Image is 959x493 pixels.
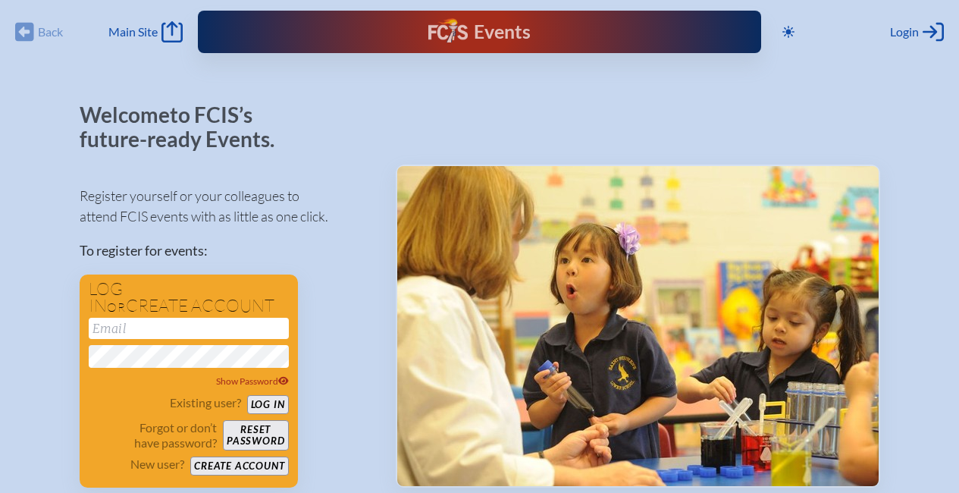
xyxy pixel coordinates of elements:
p: Existing user? [170,395,241,410]
button: Resetpassword [223,420,288,451]
p: Welcome to FCIS’s future-ready Events. [80,103,292,151]
button: Log in [247,395,289,414]
span: Main Site [108,24,158,39]
p: Register yourself or your colleagues to attend FCIS events with as little as one click. [80,186,371,227]
span: or [107,300,126,315]
input: Email [89,318,289,339]
h1: Log in create account [89,281,289,315]
div: FCIS Events — Future ready [363,18,597,46]
span: Login [890,24,919,39]
img: Events [397,166,879,486]
p: Forgot or don’t have password? [89,420,218,451]
button: Create account [190,457,288,476]
span: Show Password [216,375,289,387]
p: To register for events: [80,240,371,261]
a: Main Site [108,21,183,42]
p: New user? [130,457,184,472]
